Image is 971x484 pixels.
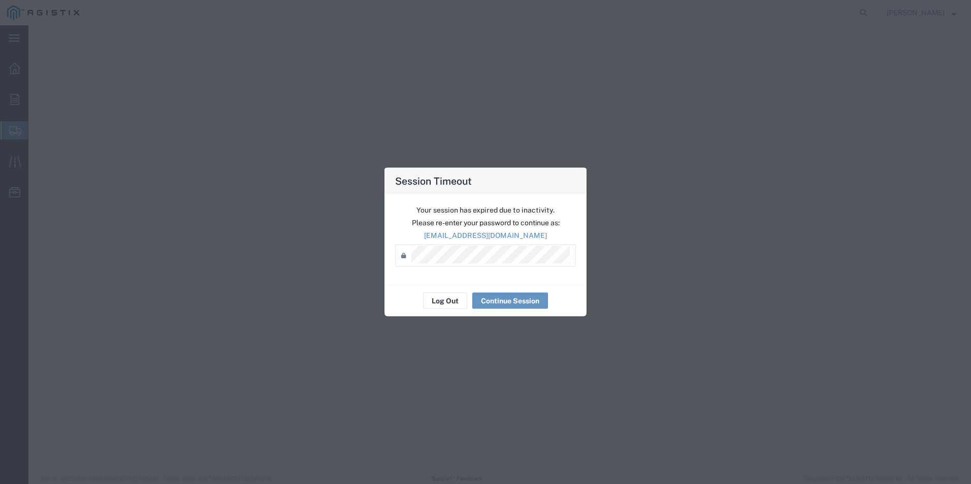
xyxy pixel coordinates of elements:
[395,218,576,228] p: Please re-enter your password to continue as:
[395,174,472,188] h4: Session Timeout
[423,293,467,309] button: Log Out
[395,230,576,241] p: [EMAIL_ADDRESS][DOMAIN_NAME]
[472,293,548,309] button: Continue Session
[395,205,576,216] p: Your session has expired due to inactivity.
